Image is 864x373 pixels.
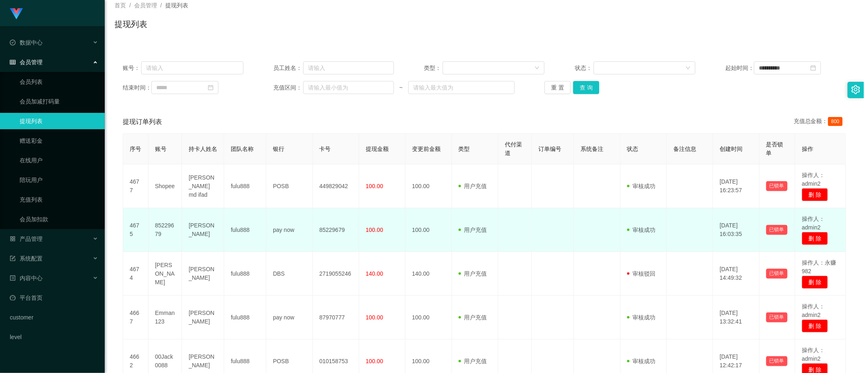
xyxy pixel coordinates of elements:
[408,81,515,94] input: 请输入最大值为
[10,59,43,65] span: 会员管理
[10,39,43,46] span: 数据中心
[802,146,813,152] span: 操作
[366,183,383,189] span: 100.00
[10,59,16,65] i: 图标: table
[123,208,148,252] td: 4675
[155,146,166,152] span: 账号
[802,188,828,201] button: 删 除
[366,270,383,277] span: 140.00
[182,208,224,252] td: [PERSON_NAME]
[802,216,825,231] span: 操作人：admin2
[266,252,313,296] td: DBS
[810,65,816,71] i: 图标: calendar
[627,146,639,152] span: 状态
[459,227,487,233] span: 用户充值
[224,252,266,296] td: fulu888
[319,146,331,152] span: 卡号
[366,146,389,152] span: 提现金额
[412,146,441,152] span: 变更前金额
[766,312,787,322] button: 已锁单
[123,296,148,339] td: 4667
[366,358,383,364] span: 100.00
[231,146,254,152] span: 团队名称
[148,208,182,252] td: 85229679
[134,2,157,9] span: 会员管理
[627,358,656,364] span: 审核成功
[266,208,313,252] td: pay now
[20,152,98,169] a: 在线用户
[20,191,98,208] a: 充值列表
[129,2,131,9] span: /
[802,259,836,274] span: 操作人：永赚982
[713,164,759,208] td: [DATE] 16:23:57
[115,2,126,9] span: 首页
[766,269,787,279] button: 已锁单
[459,314,487,321] span: 用户充值
[720,146,742,152] span: 创建时间
[115,18,147,30] h1: 提现列表
[459,146,470,152] span: 类型
[627,183,656,189] span: 审核成功
[366,227,383,233] span: 100.00
[405,252,452,296] td: 140.00
[766,181,787,191] button: 已锁单
[20,172,98,188] a: 陪玩用户
[573,81,599,94] button: 查 询
[182,164,224,208] td: [PERSON_NAME] md ifad
[20,211,98,227] a: 会员加扣款
[538,146,561,152] span: 订单编号
[123,83,151,92] span: 结束时间：
[273,64,303,72] span: 员工姓名：
[424,64,443,72] span: 类型：
[10,40,16,45] i: 图标: check-circle-o
[123,164,148,208] td: 4677
[766,141,783,156] span: 是否锁单
[459,270,487,277] span: 用户充值
[627,314,656,321] span: 审核成功
[686,65,691,71] i: 图标: down
[725,64,754,72] span: 起始时间：
[123,64,141,72] span: 账号：
[10,8,23,20] img: logo.9652507e.png
[148,252,182,296] td: [PERSON_NAME]
[673,146,696,152] span: 备注信息
[148,296,182,339] td: Emman123
[505,141,522,156] span: 代付渠道
[130,146,141,152] span: 序号
[10,329,98,345] a: level
[828,117,843,126] span: 800
[20,74,98,90] a: 会员列表
[123,117,162,127] span: 提现订单列表
[802,303,825,318] span: 操作人：admin2
[141,61,243,74] input: 请输入
[10,256,16,261] i: 图标: form
[10,275,43,281] span: 内容中心
[627,227,656,233] span: 审核成功
[766,356,787,366] button: 已锁单
[575,64,594,72] span: 状态：
[802,319,828,333] button: 删 除
[405,164,452,208] td: 100.00
[10,255,43,262] span: 系统配置
[794,117,846,127] div: 充值总金额：
[20,133,98,149] a: 赠送彩金
[802,232,828,245] button: 删 除
[123,252,148,296] td: 4674
[10,236,16,242] i: 图标: appstore-o
[802,347,825,362] span: 操作人：admin2
[394,83,408,92] span: ~
[535,65,540,71] i: 图标: down
[313,296,359,339] td: 87970777
[189,146,217,152] span: 持卡人姓名
[182,252,224,296] td: [PERSON_NAME]
[766,225,787,235] button: 已锁单
[224,296,266,339] td: fulu888
[160,2,162,9] span: /
[366,314,383,321] span: 100.00
[713,252,759,296] td: [DATE] 14:49:32
[627,270,656,277] span: 审核驳回
[165,2,188,9] span: 提现列表
[10,236,43,242] span: 产品管理
[266,296,313,339] td: pay now
[10,309,98,326] a: customer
